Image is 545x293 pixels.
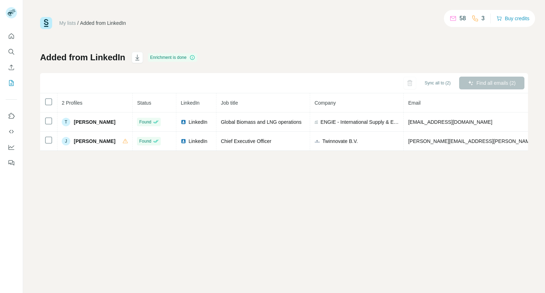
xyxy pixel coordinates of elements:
[314,138,320,144] img: company-logo
[77,20,79,27] li: /
[62,118,70,126] div: T
[74,118,115,126] span: [PERSON_NAME]
[181,138,186,144] img: LinkedIn logo
[181,119,186,125] img: LinkedIn logo
[320,118,399,126] span: ENGIE - International Supply & Energy Management
[221,100,238,106] span: Job title
[481,14,485,23] p: 3
[40,17,52,29] img: Surfe Logo
[148,53,197,62] div: Enrichment is done
[6,30,17,43] button: Quick start
[6,61,17,74] button: Enrich CSV
[62,100,82,106] span: 2 Profiles
[139,119,151,125] span: Found
[221,119,301,125] span: Global Biomass and LNG operations
[188,138,207,145] span: LinkedIn
[6,110,17,122] button: Use Surfe on LinkedIn
[74,138,115,145] span: [PERSON_NAME]
[40,52,125,63] h1: Added from LinkedIn
[62,137,70,145] div: J
[6,125,17,138] button: Use Surfe API
[6,77,17,89] button: My lists
[408,119,492,125] span: [EMAIL_ADDRESS][DOMAIN_NAME]
[137,100,151,106] span: Status
[459,14,466,23] p: 58
[80,20,126,27] div: Added from LinkedIn
[322,138,358,145] span: Twinnovate B.V.
[188,118,207,126] span: LinkedIn
[139,138,151,144] span: Found
[221,138,271,144] span: Chief Executive Officer
[6,141,17,154] button: Dashboard
[420,78,456,88] button: Sync all to (2)
[314,100,336,106] span: Company
[6,45,17,58] button: Search
[425,80,451,86] span: Sync all to (2)
[181,100,199,106] span: LinkedIn
[408,100,420,106] span: Email
[59,20,76,26] a: My lists
[496,13,529,23] button: Buy credits
[6,156,17,169] button: Feedback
